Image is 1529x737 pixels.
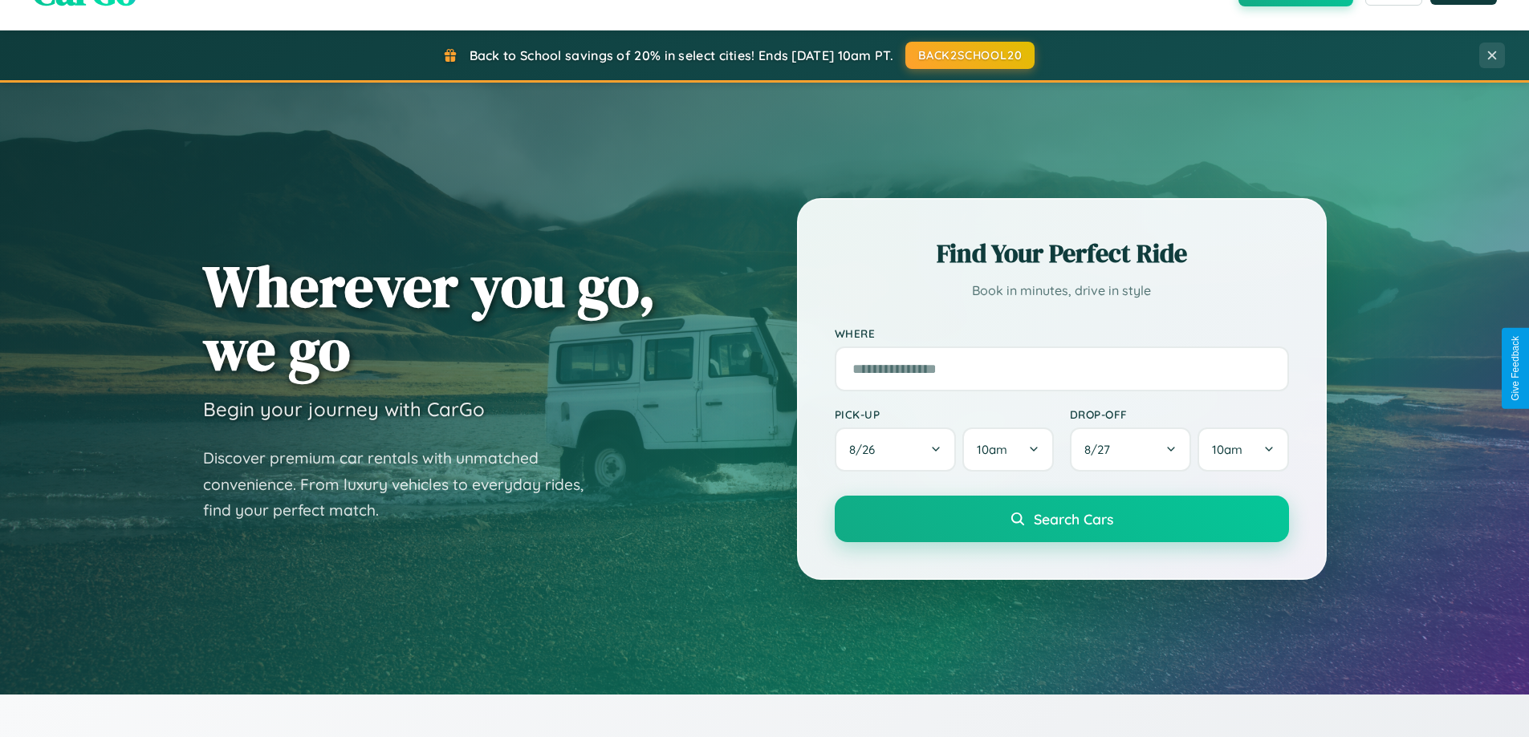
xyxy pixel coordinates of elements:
button: Search Cars [835,496,1289,542]
span: 8 / 27 [1084,442,1118,457]
label: Where [835,326,1289,340]
p: Book in minutes, drive in style [835,279,1289,302]
button: 10am [1198,427,1288,472]
p: Discover premium car rentals with unmatched convenience. From luxury vehicles to everyday rides, ... [203,445,604,524]
span: Back to School savings of 20% in select cities! Ends [DATE] 10am PT. [470,47,893,63]
button: BACK2SCHOOL20 [905,42,1035,69]
span: Search Cars [1034,510,1113,528]
label: Pick-up [835,407,1054,421]
span: 10am [1212,442,1242,457]
button: 8/27 [1070,427,1192,472]
label: Drop-off [1070,407,1289,421]
span: 8 / 26 [849,442,883,457]
button: 8/26 [835,427,957,472]
h3: Begin your journey with CarGo [203,397,485,421]
h1: Wherever you go, we go [203,254,656,381]
div: Give Feedback [1510,336,1521,401]
h2: Find Your Perfect Ride [835,236,1289,271]
span: 10am [977,442,1007,457]
button: 10am [962,427,1053,472]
